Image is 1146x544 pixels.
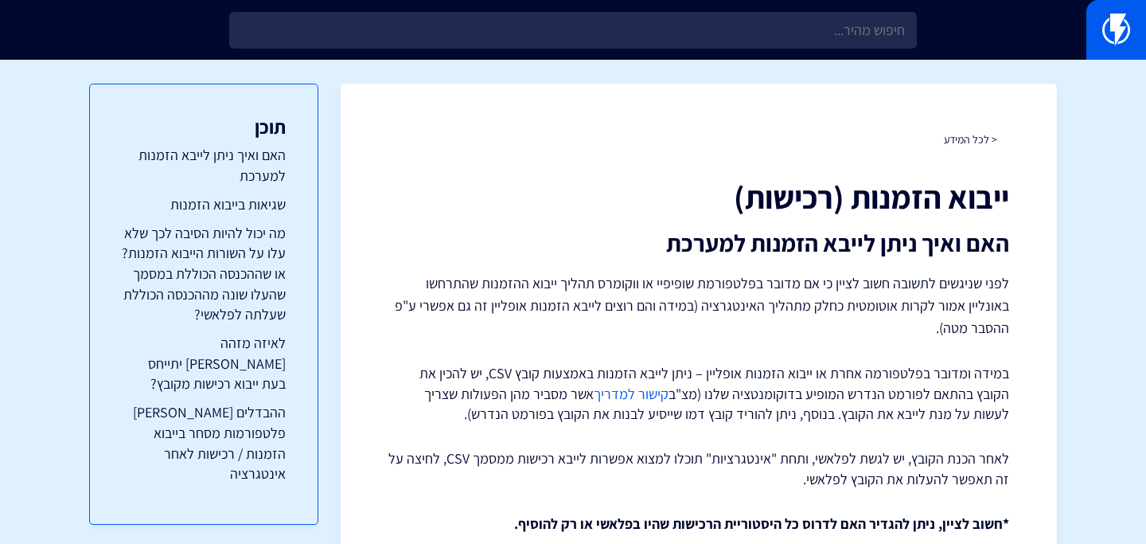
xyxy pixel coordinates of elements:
[122,333,286,394] a: לאיזה מזהה [PERSON_NAME] יתייחס בעת ייבוא רכישות מקובץ?
[594,385,668,403] a: קישור למדריך
[514,515,1009,533] strong: *חשוב לציין, ניתן להגדיר האם לדרוס כל היסטוריית הרכישות שהיו בפלאשי או רק להוסיף.
[944,132,997,147] a: < לכל המידע
[122,194,286,215] a: שגיאות בייבוא הזמנות
[122,116,286,137] h3: תוכן
[388,230,1009,256] h2: האם ואיך ניתן לייבא הזמנות למערכת
[122,145,286,186] a: האם ואיך ניתן לייבא הזמנות למערכת
[122,223,286,326] a: מה יכול להיות הסיבה לכך שלא עלו על השורות הייבוא הזמנות? או שההכנסה הכוללת במסמך שהעלו שונה מההכנ...
[388,272,1009,339] p: לפני שניגשים לתשובה חשוב לציין כי אם מדובר בפלטפורמת שופיפיי או ווקומרס תהליך ייבוא ההזמנות שהתרח...
[388,179,1009,214] h1: ייבוא הזמנות (רכישות)
[388,363,1009,425] p: במידה ומדובר בפלטפורמה אחרת או ייבוא הזמנות אופליין – ניתן לייבא הזמנות באמצעות קובץ CSV, יש להכי...
[229,12,917,49] input: חיפוש מהיר...
[388,448,1009,489] p: לאחר הכנת הקובץ, יש לגשת לפלאשי, ותחת "אינטגרציות" תוכלו למצוא אפשרות לייבא רכישות ממסמך CSV, לחי...
[122,402,286,484] a: ההבדלים [PERSON_NAME] פלטפורמות מסחר בייבוא הזמנות / רכישות לאחר אינטגרציה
